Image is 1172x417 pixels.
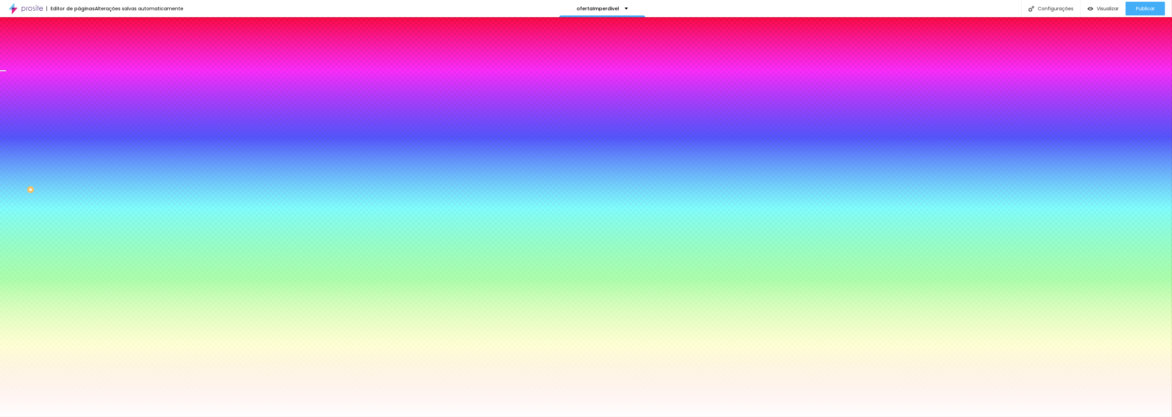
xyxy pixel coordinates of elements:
font: Alterações salvas automaticamente [95,5,183,12]
font: Editor de páginas [50,5,95,12]
font: Publicar [1136,5,1155,12]
font: ofertaImperdivel [577,5,619,12]
font: Configurações [1038,5,1073,12]
button: Publicar [1126,2,1165,15]
img: view-1.svg [1088,6,1093,12]
font: Visualizar [1097,5,1119,12]
button: Visualizar [1081,2,1126,15]
img: Ícone [1028,6,1034,12]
